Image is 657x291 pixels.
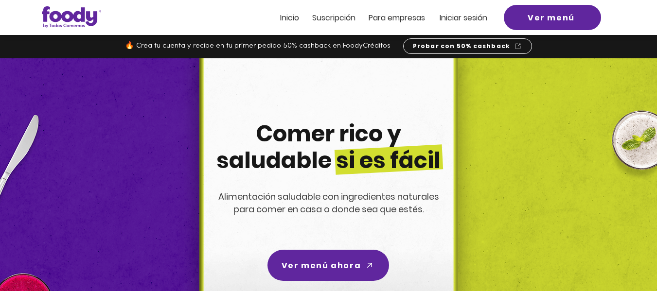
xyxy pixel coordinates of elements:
span: 🔥 Crea tu cuenta y recibe en tu primer pedido 50% cashback en FoodyCréditos [125,42,391,50]
span: Inicio [280,12,299,23]
a: Inicio [280,14,299,22]
a: Ver menú [504,5,601,30]
a: Para empresas [369,14,425,22]
span: Ver menú ahora [282,259,361,272]
span: ra empresas [378,12,425,23]
img: Logo_Foody V2.0.0 (3).png [42,6,101,28]
a: Probar con 50% cashback [403,38,532,54]
span: Probar con 50% cashback [413,42,511,51]
span: Suscripción [312,12,355,23]
span: Iniciar sesión [440,12,487,23]
a: Suscripción [312,14,355,22]
a: Ver menú ahora [267,250,389,281]
a: Iniciar sesión [440,14,487,22]
span: Comer rico y saludable si es fácil [216,118,441,176]
span: Pa [369,12,378,23]
span: Ver menú [528,12,575,24]
span: Alimentación saludable con ingredientes naturales para comer en casa o donde sea que estés. [218,190,439,215]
